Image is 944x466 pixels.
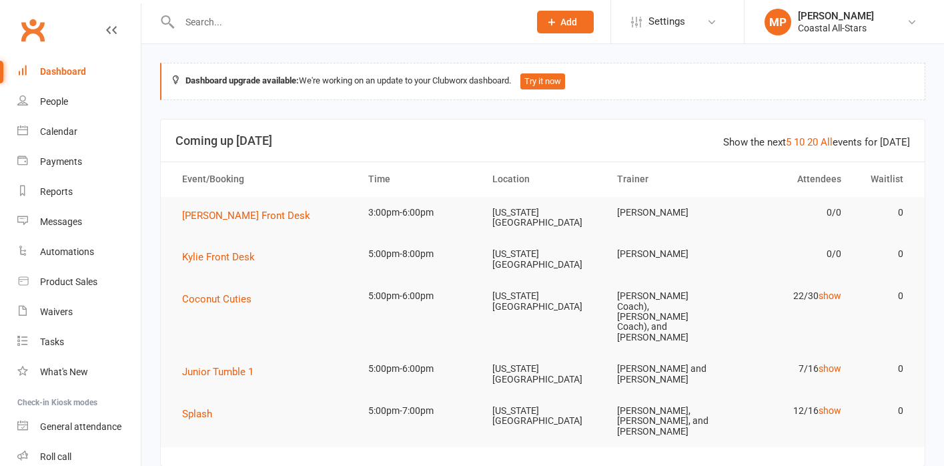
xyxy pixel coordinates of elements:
button: Junior Tumble 1 [182,364,263,380]
td: 0 [853,238,915,270]
div: Show the next events for [DATE] [723,134,910,150]
a: Automations [17,237,141,267]
div: MP [765,9,791,35]
span: Coconut Cuties [182,293,252,305]
button: [PERSON_NAME] Front Desk [182,208,320,224]
h3: Coming up [DATE] [175,134,910,148]
td: 22/30 [729,280,853,312]
div: Calendar [40,126,77,137]
th: Location [480,162,604,196]
td: 0/0 [729,238,853,270]
button: Kylie Front Desk [182,249,264,265]
th: Time [356,162,480,196]
a: People [17,87,141,117]
a: Tasks [17,327,141,357]
td: 0 [853,197,915,228]
a: 20 [807,136,818,148]
div: Automations [40,246,94,257]
div: Reports [40,186,73,197]
span: Add [560,17,577,27]
a: Clubworx [16,13,49,47]
td: 3:00pm-6:00pm [356,197,480,228]
td: [US_STATE][GEOGRAPHIC_DATA] [480,280,604,322]
td: [US_STATE][GEOGRAPHIC_DATA] [480,395,604,437]
a: Waivers [17,297,141,327]
div: Coastal All-Stars [798,22,874,34]
a: show [819,405,841,416]
td: 0 [853,395,915,427]
td: [PERSON_NAME] and [PERSON_NAME] [605,353,729,395]
strong: Dashboard upgrade available: [185,75,299,85]
div: Waivers [40,306,73,317]
a: Messages [17,207,141,237]
th: Event/Booking [170,162,356,196]
td: 0 [853,353,915,385]
th: Attendees [729,162,853,196]
td: [PERSON_NAME] Coach), [PERSON_NAME] Coach), and [PERSON_NAME] [605,280,729,353]
button: Add [537,11,594,33]
td: [US_STATE][GEOGRAPHIC_DATA] [480,197,604,239]
td: 7/16 [729,353,853,385]
td: 0 [853,280,915,312]
button: Coconut Cuties [182,291,261,307]
td: [PERSON_NAME] [605,238,729,270]
button: Try it now [520,73,565,89]
div: What's New [40,367,88,377]
td: [PERSON_NAME], [PERSON_NAME], and [PERSON_NAME] [605,395,729,447]
span: Settings [648,7,685,37]
a: Product Sales [17,267,141,297]
span: [PERSON_NAME] Front Desk [182,210,310,222]
span: Kylie Front Desk [182,251,255,263]
th: Waitlist [853,162,915,196]
a: show [819,363,841,374]
div: Payments [40,156,82,167]
a: Payments [17,147,141,177]
td: [PERSON_NAME] [605,197,729,228]
span: Junior Tumble 1 [182,366,254,378]
div: Dashboard [40,66,86,77]
div: Tasks [40,336,64,347]
button: Splash [182,406,221,422]
td: [US_STATE][GEOGRAPHIC_DATA] [480,353,604,395]
td: 5:00pm-6:00pm [356,280,480,312]
a: 5 [786,136,791,148]
a: What's New [17,357,141,387]
td: 12/16 [729,395,853,427]
div: [PERSON_NAME] [798,10,874,22]
div: People [40,96,68,107]
a: Reports [17,177,141,207]
div: Product Sales [40,276,97,287]
td: [US_STATE][GEOGRAPHIC_DATA] [480,238,604,280]
div: General attendance [40,421,121,432]
a: Calendar [17,117,141,147]
span: Splash [182,408,212,420]
div: Messages [40,216,82,227]
a: General attendance kiosk mode [17,412,141,442]
td: 5:00pm-6:00pm [356,353,480,385]
a: show [819,290,841,301]
td: 5:00pm-7:00pm [356,395,480,427]
div: We're working on an update to your Clubworx dashboard. [160,63,925,100]
a: Dashboard [17,57,141,87]
th: Trainer [605,162,729,196]
div: Roll call [40,451,71,462]
td: 0/0 [729,197,853,228]
a: 10 [794,136,805,148]
input: Search... [175,13,520,31]
a: All [821,136,833,148]
td: 5:00pm-8:00pm [356,238,480,270]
